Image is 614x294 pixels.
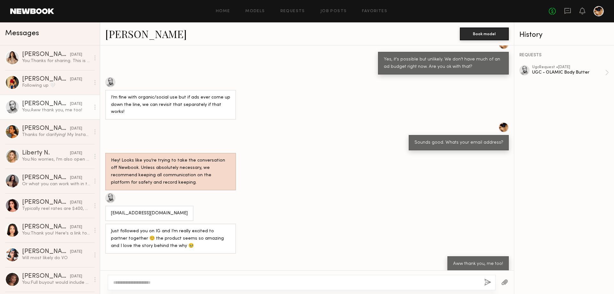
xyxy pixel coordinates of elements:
[22,83,90,89] div: Following up 🤍
[70,150,82,156] div: [DATE]
[5,30,39,37] span: Messages
[22,230,90,236] div: You: Thank you! Here's a link to the updated brief. Please review and lmk what you would charge f...
[532,69,605,75] div: UGC - OLAMIC Body Butter
[70,224,82,230] div: [DATE]
[216,9,230,13] a: Home
[22,249,70,255] div: [PERSON_NAME]
[70,249,82,255] div: [DATE]
[111,228,230,250] div: Just followed you on IG and I’m really excited to partner together ☺️ the product seems so amazin...
[280,9,305,13] a: Requests
[22,224,70,230] div: [PERSON_NAME]
[22,107,90,113] div: You: Aww thank you, me too!
[70,76,82,83] div: [DATE]
[22,58,90,64] div: You: Thanks for sharing. This is a bit out of budget right now but ill keep you in mind for futur...
[22,76,70,83] div: [PERSON_NAME]
[22,150,70,156] div: Liberty N.
[70,126,82,132] div: [DATE]
[22,101,70,107] div: [PERSON_NAME]
[70,175,82,181] div: [DATE]
[22,175,70,181] div: [PERSON_NAME]
[22,156,90,163] div: You: No worries, I'm also open to your creative direction as well if you're interested in somethi...
[414,139,503,147] div: Sounds good. Whats your email address?
[519,53,609,58] div: REQUESTS
[70,52,82,58] div: [DATE]
[532,65,605,69] div: ugc Request • [DATE]
[532,65,609,80] a: ugcRequest •[DATE]UGC - OLAMIC Body Butter
[22,125,70,132] div: [PERSON_NAME]
[453,260,503,268] div: Aww thank you, me too!
[22,52,70,58] div: [PERSON_NAME]
[22,206,90,212] div: Typically reel rates are $400, unless you want me to post it on my socials- then it’s a bit more ...
[362,9,387,13] a: Favorites
[111,210,188,217] div: [EMAIL_ADDRESS][DOMAIN_NAME]
[460,31,509,36] a: Book model
[111,157,230,187] div: Hey! Looks like you’re trying to take the conversation off Newbook. Unless absolutely necessary, ...
[22,132,90,138] div: Thanks for clarifying! My Instagram is @elisemears
[70,274,82,280] div: [DATE]
[384,56,503,71] div: Yes, it's possible but unlikely. We don't have much of an ad budget right now. Are you ok with that?
[460,28,509,40] button: Book model
[111,94,230,116] div: I’m fine with organic/social use but if ads ever come up down the line, we can revisit that separ...
[22,273,70,280] div: [PERSON_NAME]
[519,31,609,39] div: History
[105,27,187,41] a: [PERSON_NAME]
[22,255,90,261] div: Will most likely do VO
[22,199,70,206] div: [PERSON_NAME]
[245,9,265,13] a: Models
[22,181,90,187] div: Or what you can work with in the budget
[320,9,347,13] a: Job Posts
[70,200,82,206] div: [DATE]
[70,101,82,107] div: [DATE]
[22,280,90,286] div: You: Full buyout would include paid ads, although i'm not really running ads right now. I just la...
